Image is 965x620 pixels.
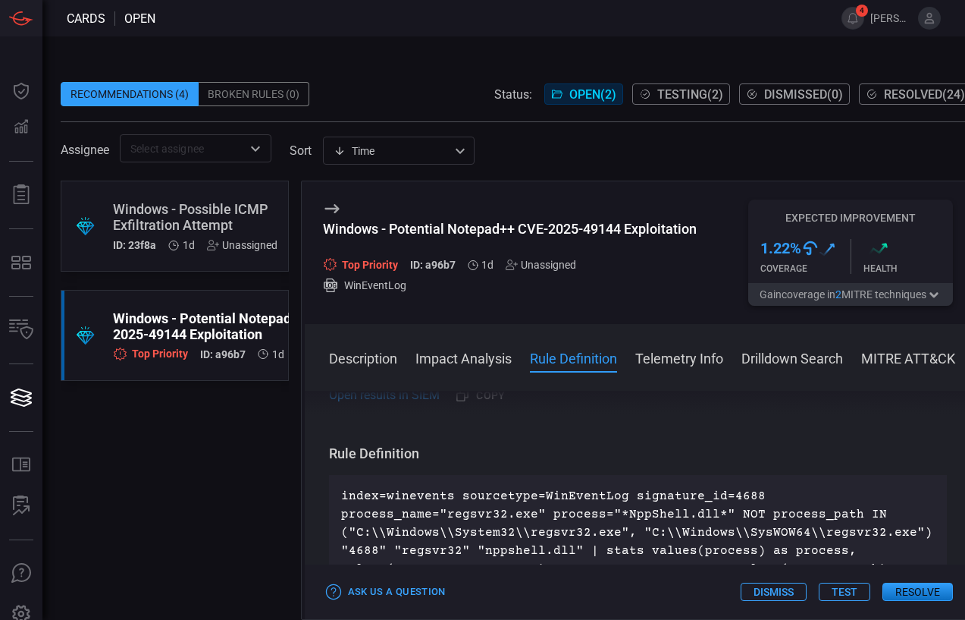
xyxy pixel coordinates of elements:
[856,5,868,17] span: 4
[739,83,850,105] button: Dismissed(0)
[329,348,397,367] button: Description
[67,11,105,26] span: Cards
[200,348,246,361] h5: ID: a96b7
[3,555,39,592] button: Ask Us A Question
[290,143,312,158] label: sort
[3,447,39,483] button: Rule Catalog
[764,87,843,102] span: Dismissed ( 0 )
[113,239,156,251] h5: ID: 23f8a
[760,239,801,257] h3: 1.22 %
[415,348,512,367] button: Impact Analysis
[334,143,450,159] div: Time
[3,312,39,348] button: Inventory
[748,212,953,224] h5: Expected Improvement
[113,310,367,342] div: Windows - Potential Notepad++ CVE-2025-49144 Exploitation
[124,139,242,158] input: Select assignee
[3,177,39,213] button: Reports
[113,347,188,361] div: Top Priority
[3,488,39,524] button: ALERT ANALYSIS
[544,83,623,105] button: Open(2)
[841,7,864,30] button: 4
[3,109,39,146] button: Detections
[530,348,617,367] button: Rule Definition
[323,278,697,293] div: WinEventLog
[3,244,39,281] button: MITRE - Detection Posture
[835,288,841,301] span: 2
[245,138,266,159] button: Open
[861,348,955,367] button: MITRE ATT&CK
[272,348,284,360] span: Sep 21, 2025 4:18 AM
[3,379,39,416] button: Cards
[410,259,456,272] h5: ID: a96b7
[323,581,450,604] button: Ask Us a Question
[494,87,532,102] span: Status:
[819,583,870,601] button: Test
[481,259,493,271] span: Sep 21, 2025 4:18 AM
[632,83,730,105] button: Testing(2)
[748,283,953,306] button: Gaincoverage in2MITRE techniques
[569,87,616,102] span: Open ( 2 )
[323,221,697,237] div: Windows - Potential Notepad++ CVE-2025-49144 Exploitation
[870,12,912,24] span: [PERSON_NAME].[PERSON_NAME]
[657,87,723,102] span: Testing ( 2 )
[506,259,576,271] div: Unassigned
[635,348,723,367] button: Telemetry Info
[61,143,109,157] span: Assignee
[199,82,309,106] div: Broken Rules (0)
[207,239,277,251] div: Unassigned
[3,73,39,109] button: Dashboard
[61,82,199,106] div: Recommendations (4)
[323,257,398,272] div: Top Priority
[341,487,935,596] p: index=winevents sourcetype=WinEventLog signature_id=4688 process_name="regsvr32.exe" process="*Np...
[124,11,155,26] span: open
[183,239,195,251] span: Sep 21, 2025 4:18 AM
[329,445,948,463] h3: Rule Definition
[741,348,843,367] button: Drilldown Search
[882,583,953,601] button: Resolve
[863,263,954,274] div: Health
[760,263,851,274] div: Coverage
[113,201,277,233] div: Windows - Possible ICMP Exfiltration Attempt
[741,583,807,601] button: Dismiss
[884,87,965,102] span: Resolved ( 24 )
